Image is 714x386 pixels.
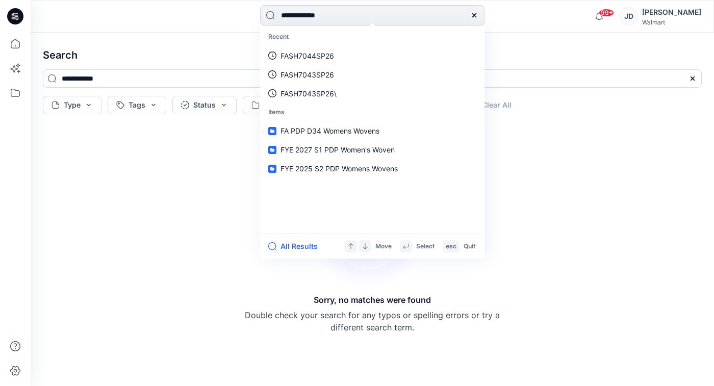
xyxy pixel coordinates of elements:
span: FYE 2025 S2 PDP Womens Wovens [280,164,398,173]
p: FASH7043SP26 [280,69,334,80]
button: Type [43,96,101,114]
p: Select [416,241,435,252]
a: FASH7043SP26\ [262,84,482,103]
p: esc [446,241,456,252]
h5: Sorry, no matches were found [314,294,431,306]
button: All Results [268,240,324,252]
p: FASH7044SP26 [280,50,334,61]
a: FASH7043SP26 [262,65,482,84]
button: Tags [108,96,166,114]
span: 99+ [599,9,614,17]
a: FYE 2025 S2 PDP Womens Wovens [262,159,482,178]
p: Quit [464,241,475,252]
a: FYE 2027 S1 PDP Women's Woven [262,140,482,159]
p: Double check your search for any typos or spelling errors or try a different search term. [245,309,500,333]
a: FASH7044SP26 [262,46,482,65]
div: JD [620,7,638,25]
a: FA PDP D34 Womens Wovens [262,121,482,140]
p: Items [262,103,482,122]
span: FA PDP D34 Womens Wovens [280,126,379,135]
span: FYE 2027 S1 PDP Women's Woven [280,145,395,154]
div: Walmart [642,18,701,26]
h4: Search [35,41,710,69]
p: Recent [262,28,482,46]
button: Folder [243,96,307,114]
div: [PERSON_NAME] [642,6,701,18]
p: Move [375,241,392,252]
p: FASH7043SP26\ [280,88,337,99]
button: Status [172,96,237,114]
